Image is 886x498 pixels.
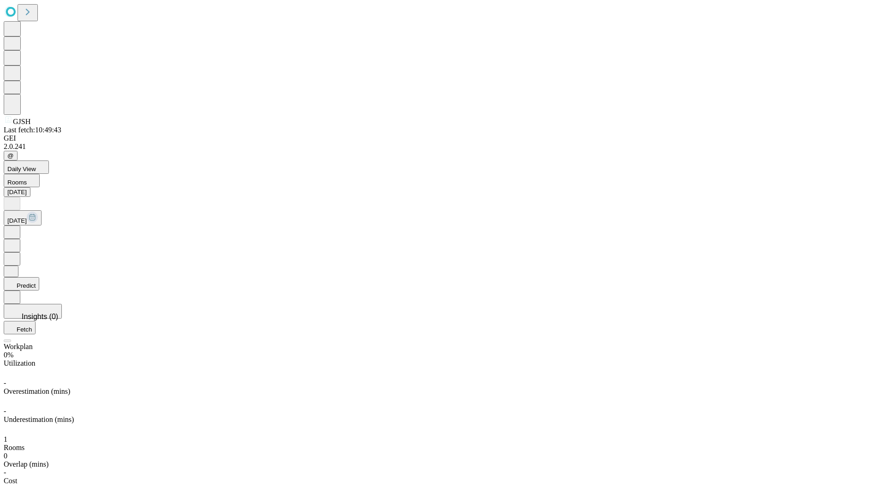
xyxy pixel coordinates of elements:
[4,415,74,423] span: Underestimation (mins)
[7,217,27,224] span: [DATE]
[4,444,24,451] span: Rooms
[4,435,7,443] span: 1
[4,277,39,290] button: Predict
[4,142,882,151] div: 2.0.241
[4,126,61,134] span: Last fetch: 10:49:43
[7,179,27,186] span: Rooms
[4,187,30,197] button: [DATE]
[4,151,18,160] button: @
[4,460,48,468] span: Overlap (mins)
[4,477,17,485] span: Cost
[4,134,882,142] div: GEI
[22,313,58,320] span: Insights (0)
[7,152,14,159] span: @
[4,468,6,476] span: -
[4,160,49,174] button: Daily View
[4,407,6,415] span: -
[13,118,30,125] span: GJSH
[4,174,40,187] button: Rooms
[4,359,35,367] span: Utilization
[4,304,62,319] button: Insights (0)
[7,166,36,172] span: Daily View
[4,321,36,334] button: Fetch
[4,351,13,359] span: 0%
[4,379,6,387] span: -
[4,210,42,225] button: [DATE]
[4,387,70,395] span: Overestimation (mins)
[4,452,7,460] span: 0
[4,343,33,350] span: Workplan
